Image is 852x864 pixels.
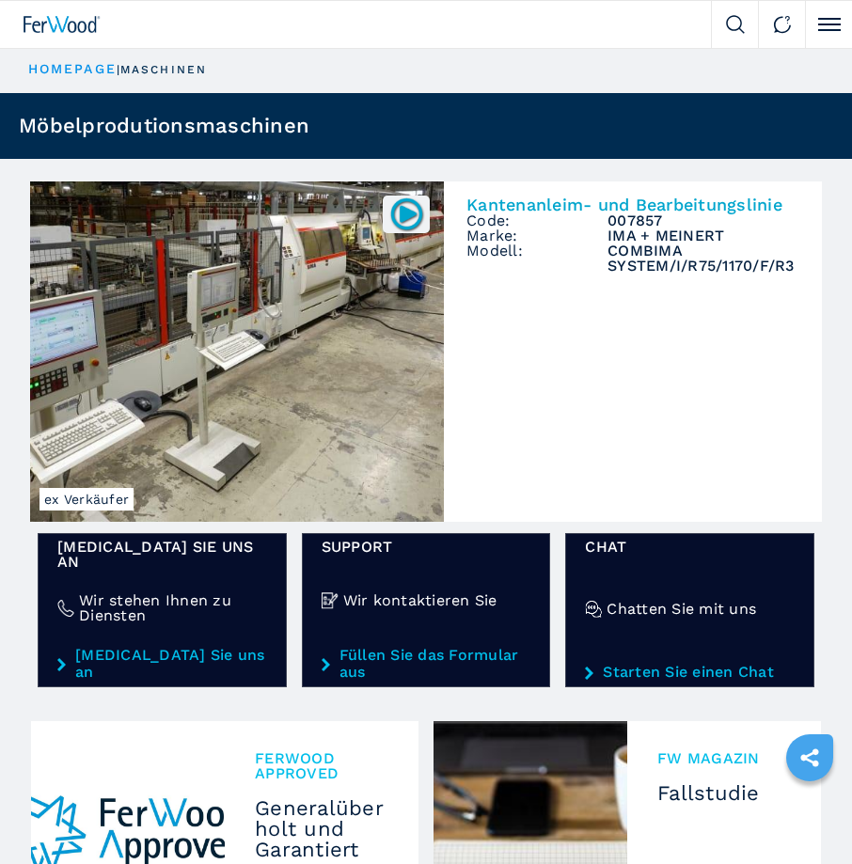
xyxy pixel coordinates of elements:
h3: COMBIMA SYSTEM/I/R75/1170/F/R3 [607,243,799,274]
a: Starten Sie einen Chat [585,664,795,681]
span: Ferwood Approved [255,751,388,781]
img: 007857 [388,196,425,232]
span: | [117,63,120,76]
h4: Wir stehen Ihnen zu Diensten [79,593,267,623]
h1: Möbelprodutionsmaschinen [19,116,309,136]
span: Code: [466,213,607,228]
img: Kantenanleim- und Bearbeitungslinie IMA + MEINERT COMBIMA SYSTEM/I/R75/1170/F/R3 [30,181,444,522]
span: Chat [585,540,795,555]
h4: Wir kontaktieren Sie [343,593,497,608]
span: [MEDICAL_DATA] Sie uns an [57,540,267,570]
h4: Chatten Sie mit uns [607,602,756,617]
img: Ferwood [24,16,101,33]
h3: Generalüberholt und Garantiert [255,798,388,860]
span: FW MAGAZIN [657,751,791,766]
h2: Kantenanleim- und Bearbeitungslinie [466,196,799,213]
img: Wir kontaktieren Sie [322,592,339,609]
button: Click to toggle menu [805,1,852,48]
span: Marke: [466,228,607,243]
h3: Fallstudie [657,783,791,804]
img: Search [726,15,745,34]
h3: 007857 [607,213,799,228]
a: Füllen Sie das Formular aus [322,647,531,681]
img: Wir stehen Ihnen zu Diensten [57,600,74,617]
img: Chatten Sie mit uns [585,601,602,618]
a: sharethis [786,734,833,781]
span: Modell: [466,243,607,274]
span: Support [322,540,531,555]
span: ex Verkäufer [39,488,134,511]
a: HOMEPAGE [28,61,117,76]
h3: IMA + MEINERT [607,228,799,243]
a: Kantenanleim- und Bearbeitungslinie IMA + MEINERT COMBIMA SYSTEM/I/R75/1170/F/R3ex Verkäufer00785... [30,181,822,522]
p: maschinen [120,62,207,78]
a: [MEDICAL_DATA] Sie uns an [57,647,267,681]
img: Contact us [773,15,792,34]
